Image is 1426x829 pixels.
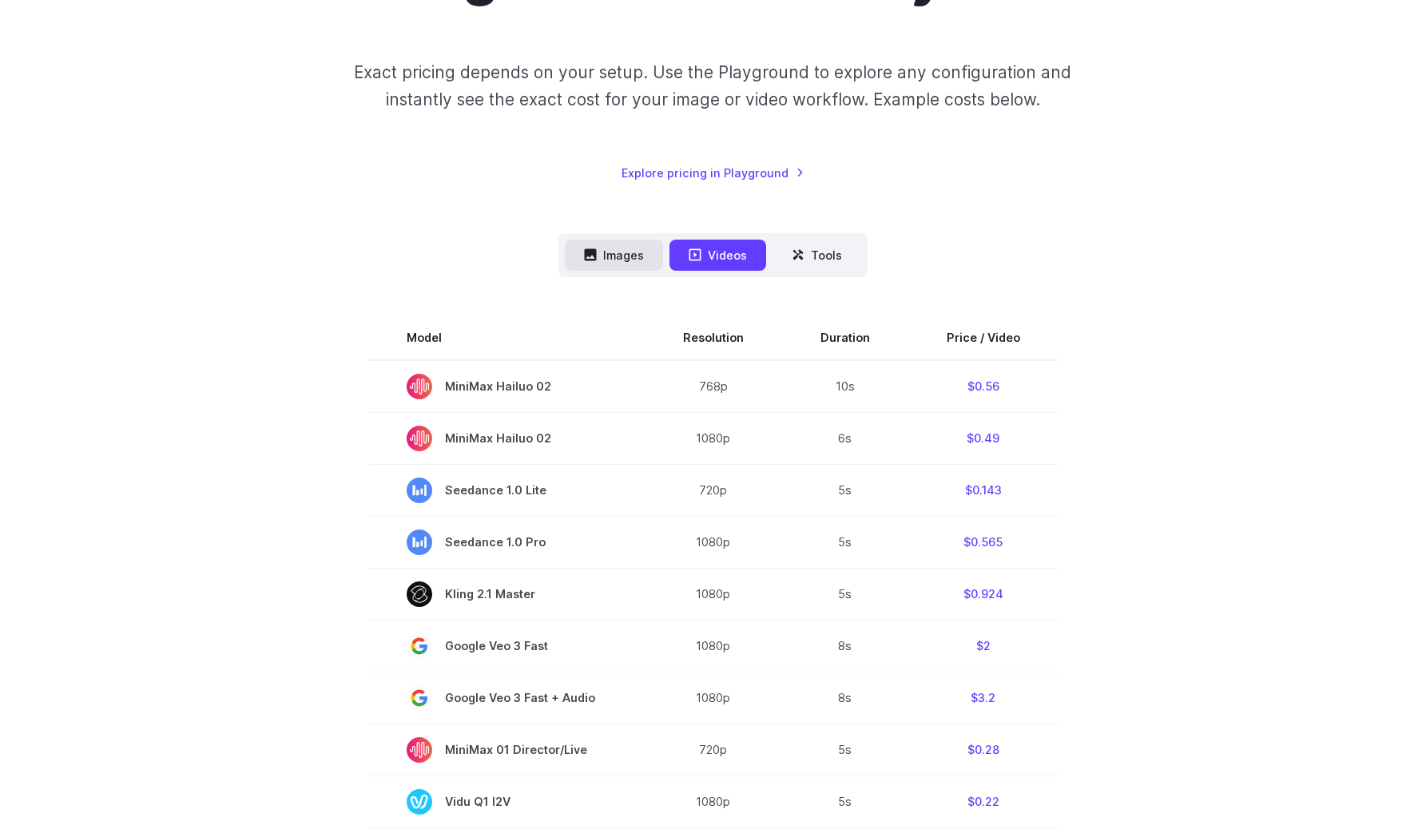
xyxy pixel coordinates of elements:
[645,360,782,413] td: 768p
[773,240,861,271] button: Tools
[645,568,782,620] td: 1080p
[782,360,908,413] td: 10s
[908,672,1059,724] td: $3.2
[908,315,1059,360] th: Price / Video
[407,530,606,555] span: Seedance 1.0 Pro
[782,620,908,672] td: 8s
[407,374,606,399] span: MiniMax Hailuo 02
[407,633,606,659] span: Google Veo 3 Fast
[407,581,606,607] span: Kling 2.1 Master
[645,516,782,568] td: 1080p
[782,412,908,464] td: 6s
[565,240,663,271] button: Images
[908,360,1059,413] td: $0.56
[782,315,908,360] th: Duration
[407,426,606,451] span: MiniMax Hailuo 02
[782,464,908,516] td: 5s
[645,620,782,672] td: 1080p
[782,516,908,568] td: 5s
[669,240,766,271] button: Videos
[908,412,1059,464] td: $0.49
[782,775,908,827] td: 5s
[645,464,782,516] td: 720p
[645,672,782,724] td: 1080p
[782,724,908,775] td: 5s
[645,315,782,360] th: Resolution
[407,737,606,763] span: MiniMax 01 Director/Live
[645,412,782,464] td: 1080p
[782,568,908,620] td: 5s
[908,724,1059,775] td: $0.28
[645,724,782,775] td: 720p
[908,775,1059,827] td: $0.22
[645,775,782,827] td: 1080p
[908,620,1059,672] td: $2
[324,59,1102,113] p: Exact pricing depends on your setup. Use the Playground to explore any configuration and instantl...
[908,516,1059,568] td: $0.565
[782,672,908,724] td: 8s
[407,478,606,503] span: Seedance 1.0 Lite
[407,789,606,815] span: Vidu Q1 I2V
[368,315,645,360] th: Model
[622,164,804,182] a: Explore pricing in Playground
[407,685,606,711] span: Google Veo 3 Fast + Audio
[908,464,1059,516] td: $0.143
[908,568,1059,620] td: $0.924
